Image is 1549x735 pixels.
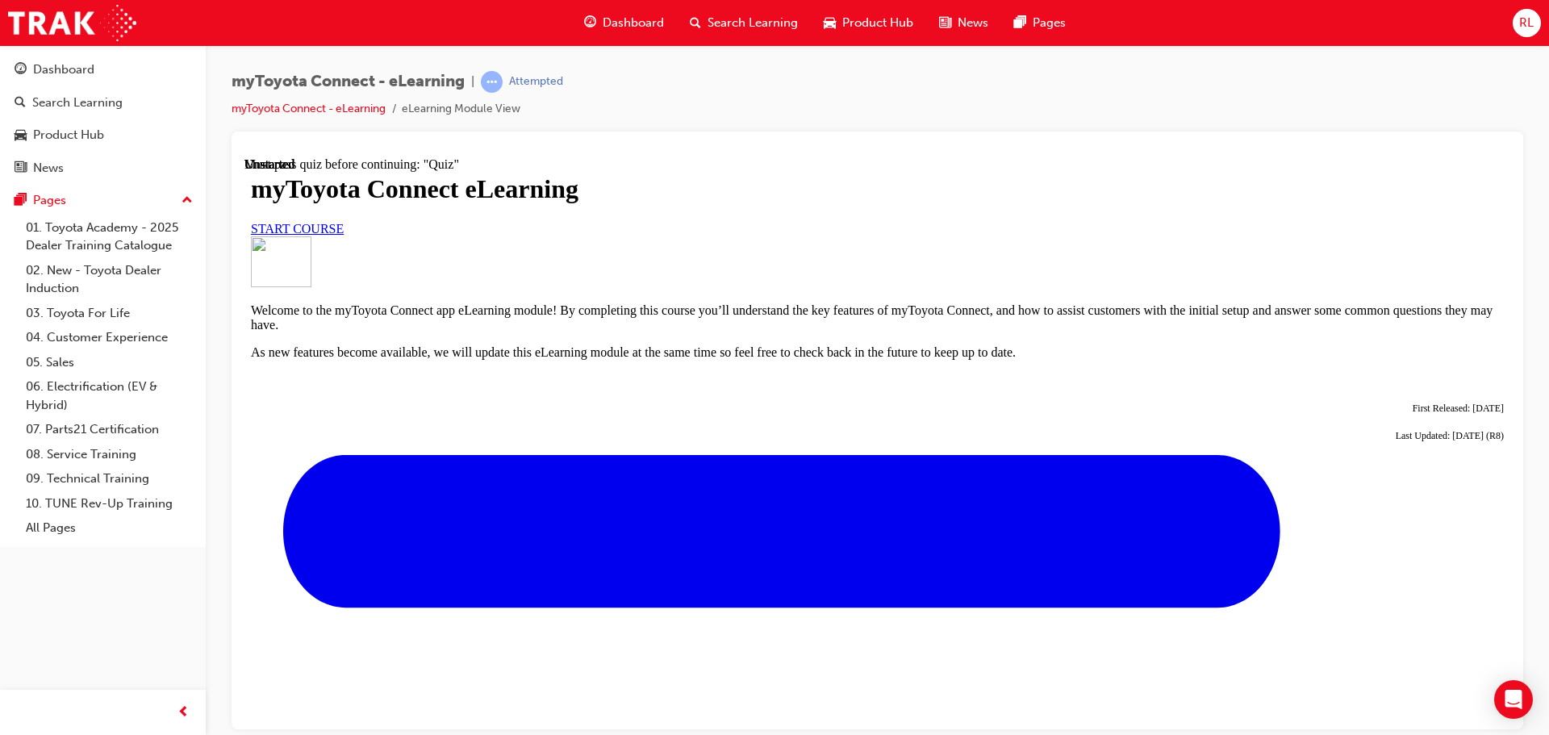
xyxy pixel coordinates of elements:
span: Pages [1033,14,1066,32]
span: news-icon [15,161,27,176]
span: News [958,14,988,32]
a: Product Hub [6,120,199,150]
a: Search Learning [6,88,199,118]
a: 06. Electrification (EV & Hybrid) [19,374,199,417]
a: 09. Technical Training [19,466,199,491]
div: Dashboard [33,61,94,79]
span: car-icon [15,128,27,143]
span: search-icon [690,13,701,33]
a: news-iconNews [926,6,1001,40]
span: | [471,73,474,91]
a: Dashboard [6,55,199,85]
span: myToyota Connect - eLearning [232,73,465,91]
div: Pages [33,191,66,210]
p: Welcome to the myToyota Connect app eLearning module! By completing this course you’ll understand... [6,146,1259,175]
div: Attempted [509,74,563,90]
a: 08. Service Training [19,442,199,467]
span: Product Hub [842,14,913,32]
button: Pages [6,186,199,215]
img: Trak [8,5,136,41]
span: Last Updated: [DATE] (R8) [1151,273,1259,284]
a: All Pages [19,516,199,541]
a: car-iconProduct Hub [811,6,926,40]
span: news-icon [939,13,951,33]
p: As new features become available, we will update this eLearning module at the same time so feel f... [6,188,1259,203]
a: 10. TUNE Rev-Up Training [19,491,199,516]
a: 03. Toyota For Life [19,301,199,326]
a: 02. New - Toyota Dealer Induction [19,258,199,301]
button: DashboardSearch LearningProduct HubNews [6,52,199,186]
div: Open Intercom Messenger [1494,680,1533,719]
li: eLearning Module View [402,100,520,119]
a: News [6,153,199,183]
a: START COURSE [6,65,99,78]
span: up-icon [182,190,193,211]
a: 05. Sales [19,350,199,375]
span: pages-icon [1014,13,1026,33]
span: learningRecordVerb_ATTEMPT-icon [481,71,503,93]
span: guage-icon [15,63,27,77]
span: prev-icon [177,703,190,723]
div: Product Hub [33,126,104,144]
div: News [33,159,64,177]
span: Search Learning [708,14,798,32]
a: guage-iconDashboard [571,6,677,40]
span: search-icon [15,96,26,111]
span: guage-icon [584,13,596,33]
span: First Released: [DATE] [1168,245,1259,257]
a: myToyota Connect - eLearning [232,102,386,115]
a: 01. Toyota Academy - 2025 Dealer Training Catalogue [19,215,199,258]
button: RL [1513,9,1541,37]
a: search-iconSearch Learning [677,6,811,40]
span: RL [1519,14,1534,32]
span: pages-icon [15,194,27,208]
span: car-icon [824,13,836,33]
a: 04. Customer Experience [19,325,199,350]
a: pages-iconPages [1001,6,1079,40]
div: Search Learning [32,94,123,112]
span: Dashboard [603,14,664,32]
a: 07. Parts21 Certification [19,417,199,442]
h1: myToyota Connect eLearning [6,17,1259,47]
